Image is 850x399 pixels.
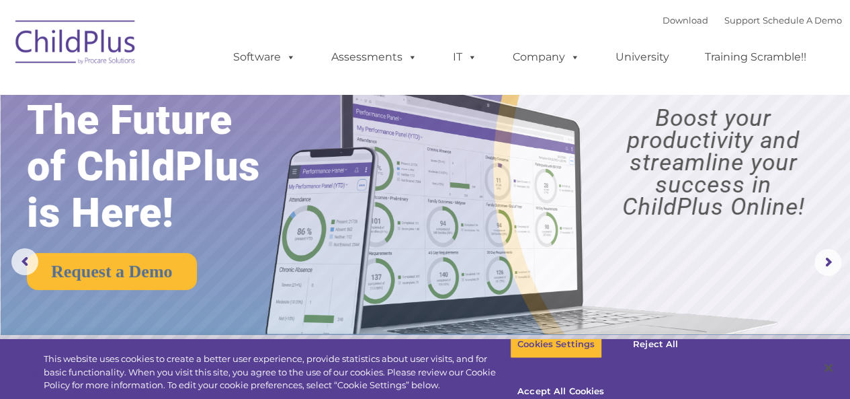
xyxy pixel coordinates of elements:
[602,44,683,71] a: University
[510,330,602,359] button: Cookies Settings
[220,44,309,71] a: Software
[663,15,842,26] font: |
[44,353,510,392] div: This website uses cookies to create a better user experience, provide statistics about user visit...
[27,97,298,236] rs-layer: The Future of ChildPlus is Here!
[613,330,697,359] button: Reject All
[187,89,228,99] span: Last name
[663,15,708,26] a: Download
[691,44,820,71] a: Training Scramble!!
[587,107,839,218] rs-layer: Boost your productivity and streamline your success in ChildPlus Online!
[9,11,143,78] img: ChildPlus by Procare Solutions
[724,15,760,26] a: Support
[763,15,842,26] a: Schedule A Demo
[439,44,491,71] a: IT
[318,44,431,71] a: Assessments
[499,44,593,71] a: Company
[27,253,197,290] a: Request a Demo
[814,353,843,383] button: Close
[187,144,244,154] span: Phone number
